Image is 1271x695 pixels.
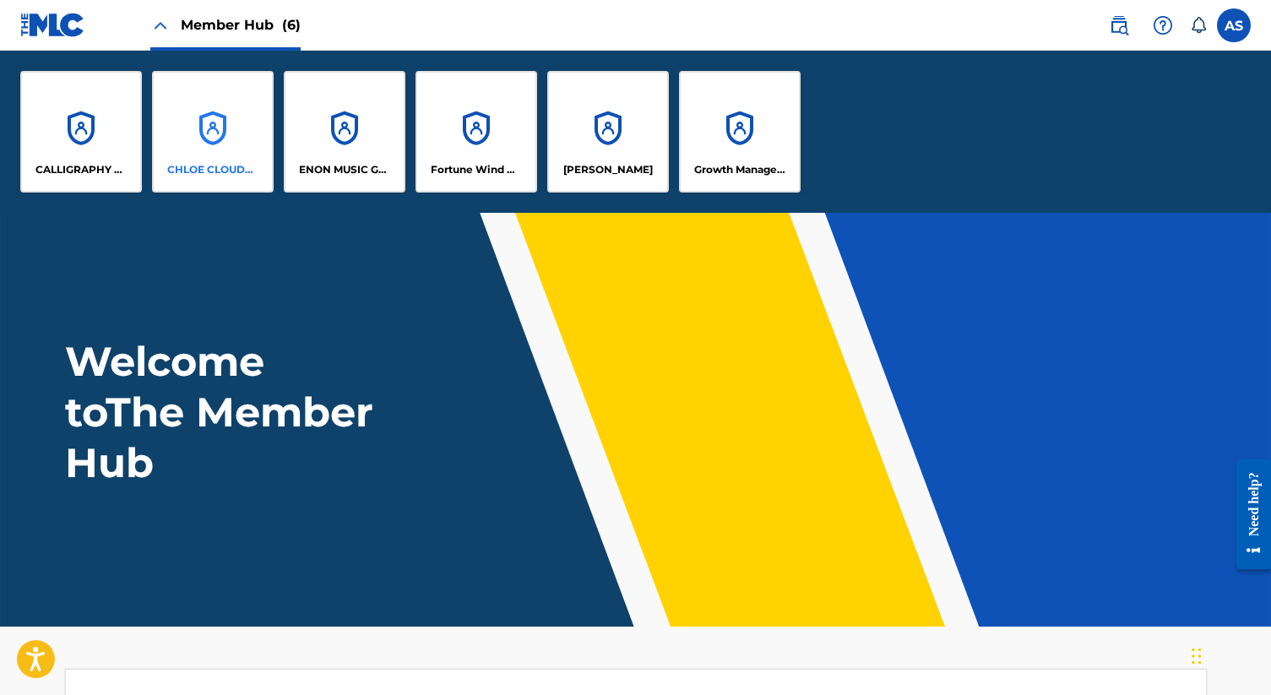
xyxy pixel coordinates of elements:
[563,162,653,177] p: Garland E Waller
[35,162,128,177] p: CALLIGRAPHY REBELS PUBLISHING
[282,17,301,33] span: (6)
[1190,17,1207,34] div: Notifications
[679,71,801,193] a: AccountsGrowth Management Publishing
[1192,631,1202,681] div: Drag
[1109,15,1129,35] img: search
[547,71,669,193] a: Accounts[PERSON_NAME]
[1187,614,1271,695] iframe: Chat Widget
[1153,15,1173,35] img: help
[299,162,391,177] p: ENON MUSIC GROUP
[65,336,381,488] h1: Welcome to The Member Hub
[694,162,786,177] p: Growth Management Publishing
[20,13,85,37] img: MLC Logo
[284,71,405,193] a: AccountsENON MUSIC GROUP
[20,71,142,193] a: AccountsCALLIGRAPHY REBELS PUBLISHING
[167,162,259,177] p: CHLOE CLOUDS SONGS PUBLISHING
[416,71,537,193] a: AccountsFortune Wind Music Publishing, LLC
[1146,8,1180,42] div: Help
[1217,8,1251,42] div: User Menu
[1102,8,1136,42] a: Public Search
[431,162,523,177] p: Fortune Wind Music Publishing, LLC
[152,71,274,193] a: AccountsCHLOE CLOUDS SONGS PUBLISHING
[150,15,171,35] img: Close
[181,15,301,35] span: Member Hub
[1224,447,1271,583] iframe: Resource Center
